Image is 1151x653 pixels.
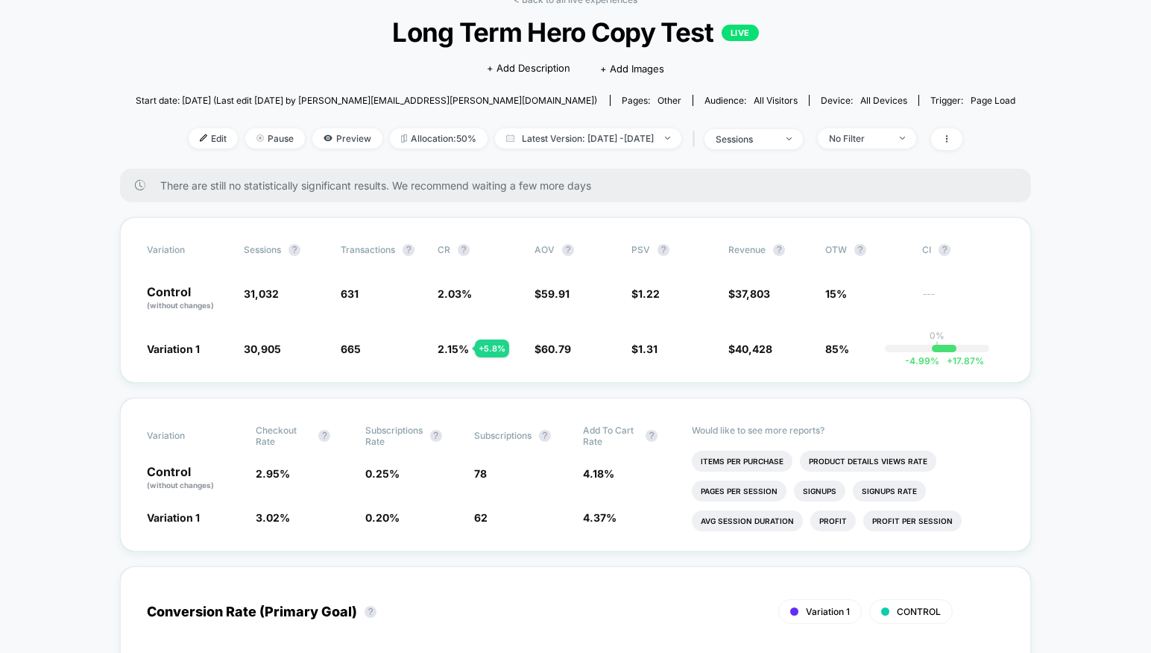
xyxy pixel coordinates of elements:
span: 1.31 [638,343,658,355]
div: sessions [716,134,775,145]
span: Long Term Hero Copy Test [180,16,971,48]
span: 78 [474,467,487,480]
span: Variation [147,425,229,447]
span: 85% [825,343,849,355]
span: other [658,95,681,106]
span: Subscriptions [474,430,532,441]
span: Page Load [971,95,1015,106]
div: Trigger: [930,95,1015,106]
button: ? [430,430,442,442]
img: end [256,134,264,142]
span: 2.95 % [256,467,290,480]
span: Start date: [DATE] (Last edit [DATE] by [PERSON_NAME][EMAIL_ADDRESS][PERSON_NAME][DOMAIN_NAME]) [136,95,597,106]
span: + [947,355,953,366]
button: ? [365,606,376,618]
span: CONTROL [897,606,941,617]
li: Product Details Views Rate [800,451,936,472]
span: $ [631,287,660,300]
span: 17.87 % [939,355,984,366]
span: Latest Version: [DATE] - [DATE] [495,128,681,149]
span: 631 [341,287,359,300]
button: ? [939,244,950,256]
span: 3.02 % [256,511,290,524]
span: 665 [341,343,361,355]
span: + Add Description [487,61,570,76]
button: ? [773,244,785,256]
span: 0.20 % [365,511,400,524]
img: end [900,137,905,140]
span: Add To Cart Rate [583,425,638,447]
p: Control [147,286,229,311]
div: Pages: [622,95,681,106]
span: + Add Images [600,63,664,75]
span: $ [728,343,772,355]
button: ? [539,430,551,442]
span: $ [534,287,570,300]
span: 30,905 [244,343,281,355]
span: | [689,128,704,150]
span: 60.79 [541,343,571,355]
span: Allocation: 50% [390,128,488,149]
button: ? [288,244,300,256]
span: $ [631,343,658,355]
span: Checkout Rate [256,425,311,447]
img: rebalance [401,134,407,143]
span: PSV [631,244,650,255]
span: Variation 1 [806,606,850,617]
div: + 5.8 % [475,340,509,357]
span: 31,032 [244,287,279,300]
p: Control [147,466,241,491]
span: 4.18 % [583,467,614,480]
span: Variation 1 [147,343,200,355]
span: OTW [825,244,907,256]
p: LIVE [722,25,759,41]
span: (without changes) [147,301,214,310]
span: 1.22 [638,287,660,300]
li: Profit Per Session [863,510,962,531]
span: -4.99 % [905,355,939,366]
span: (without changes) [147,481,214,490]
div: Audience: [704,95,798,106]
span: Sessions [244,244,281,255]
img: end [665,137,670,140]
span: 62 [474,511,488,524]
span: Pause [245,128,305,149]
img: end [786,137,792,140]
button: ? [658,244,669,256]
span: 37,803 [735,287,770,300]
span: Transactions [341,244,395,255]
button: ? [562,244,574,256]
button: ? [646,430,658,442]
span: CI [922,244,1004,256]
span: 2.03 % [438,287,472,300]
span: $ [534,343,571,355]
span: all devices [860,95,907,106]
span: 15% [825,287,847,300]
span: 0.25 % [365,467,400,480]
p: 0% [930,330,945,341]
li: Profit [810,510,856,531]
span: Variation [147,244,229,256]
div: No Filter [829,133,889,144]
button: ? [318,430,330,442]
span: AOV [534,244,555,255]
span: $ [728,287,770,300]
button: ? [403,244,414,256]
span: Device: [809,95,918,106]
button: ? [854,244,866,256]
span: CR [438,244,450,255]
span: Revenue [728,244,766,255]
li: Items Per Purchase [692,451,792,472]
span: 4.37 % [583,511,617,524]
span: 2.15 % [438,343,469,355]
p: Would like to see more reports? [692,425,1004,436]
img: calendar [506,134,514,142]
span: Edit [189,128,238,149]
span: 59.91 [541,287,570,300]
span: All Visitors [754,95,798,106]
li: Pages Per Session [692,481,786,502]
span: There are still no statistically significant results. We recommend waiting a few more days [160,179,1001,192]
img: edit [200,134,207,142]
li: Signups Rate [853,481,926,502]
p: | [936,341,939,352]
